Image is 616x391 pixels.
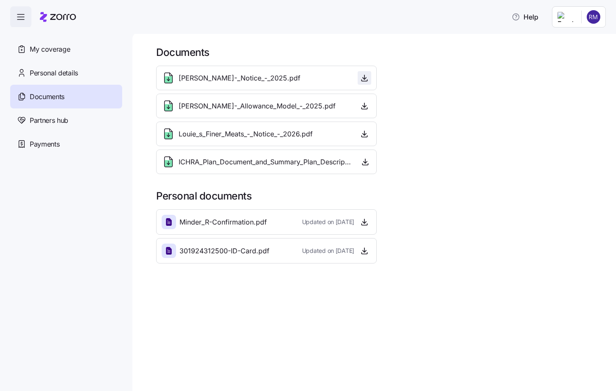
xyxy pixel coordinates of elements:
a: Partners hub [10,108,122,132]
img: Employer logo [557,12,574,22]
span: [PERSON_NAME]-_Notice_-_2025.pdf [179,73,300,83]
span: Louie_s_Finer_Meats_-_Notice_-_2026.pdf [179,129,313,139]
span: Personal details [30,68,78,78]
h1: Documents [156,46,604,59]
span: 301924312500-ID-Card.pdf [179,246,269,256]
span: Updated on [DATE] [302,247,354,255]
a: My coverage [10,37,122,61]
span: [PERSON_NAME]-_Allowance_Model_-_2025.pdf [179,101,336,111]
button: Help [505,8,545,25]
img: 5e53476346cf73df06df9d89e583a002 [587,10,600,24]
span: Partners hub [30,115,68,126]
span: My coverage [30,44,70,55]
a: Personal details [10,61,122,85]
a: Payments [10,132,122,156]
span: Updated on [DATE] [302,218,354,226]
h1: Personal documents [156,189,604,202]
span: ICHRA_Plan_Document_and_Summary_Plan_Description_-_2026.pdf [179,157,353,167]
a: Documents [10,85,122,108]
span: Minder_R-Confirmation.pdf [179,217,267,227]
span: Help [512,12,538,22]
span: Payments [30,139,59,150]
span: Documents [30,92,64,102]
